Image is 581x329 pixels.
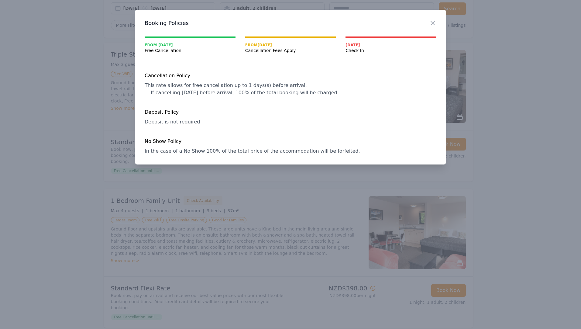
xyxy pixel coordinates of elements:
[145,148,360,154] span: In the case of a No Show 100% of the total price of the accommodation will be forfeited.
[145,109,436,116] h4: Deposit Policy
[145,119,200,125] span: Deposit is not required
[245,43,336,47] span: From [DATE]
[245,47,336,54] span: Cancellation Fees Apply
[145,47,235,54] span: Free Cancellation
[145,138,436,145] h4: No Show Policy
[145,19,436,27] h3: Booking Policies
[346,47,436,54] span: Check In
[145,82,339,95] span: This rate allows for free cancellation up to 1 days(s) before arrival. If cancelling [DATE] befor...
[346,43,436,47] span: [DATE]
[145,43,235,47] span: From [DATE]
[145,36,436,54] nav: Progress mt-20
[145,72,436,79] h4: Cancellation Policy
